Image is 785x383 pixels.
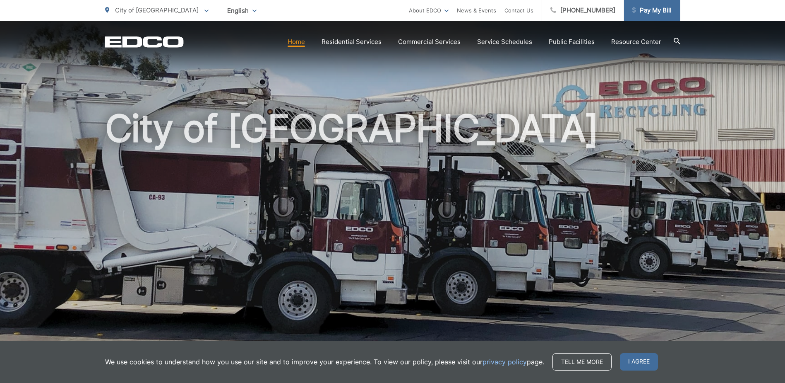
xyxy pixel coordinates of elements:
a: Resource Center [611,37,661,47]
h1: City of [GEOGRAPHIC_DATA] [105,108,680,370]
a: privacy policy [483,357,527,367]
span: City of [GEOGRAPHIC_DATA] [115,6,199,14]
a: Residential Services [322,37,382,47]
a: Public Facilities [549,37,595,47]
p: We use cookies to understand how you use our site and to improve your experience. To view our pol... [105,357,544,367]
a: Service Schedules [477,37,532,47]
a: News & Events [457,5,496,15]
a: Contact Us [504,5,533,15]
a: EDCD logo. Return to the homepage. [105,36,184,48]
a: Home [288,37,305,47]
a: About EDCO [409,5,449,15]
span: Pay My Bill [632,5,672,15]
a: Tell me more [552,353,612,371]
span: English [221,3,263,18]
a: Commercial Services [398,37,461,47]
span: I agree [620,353,658,371]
